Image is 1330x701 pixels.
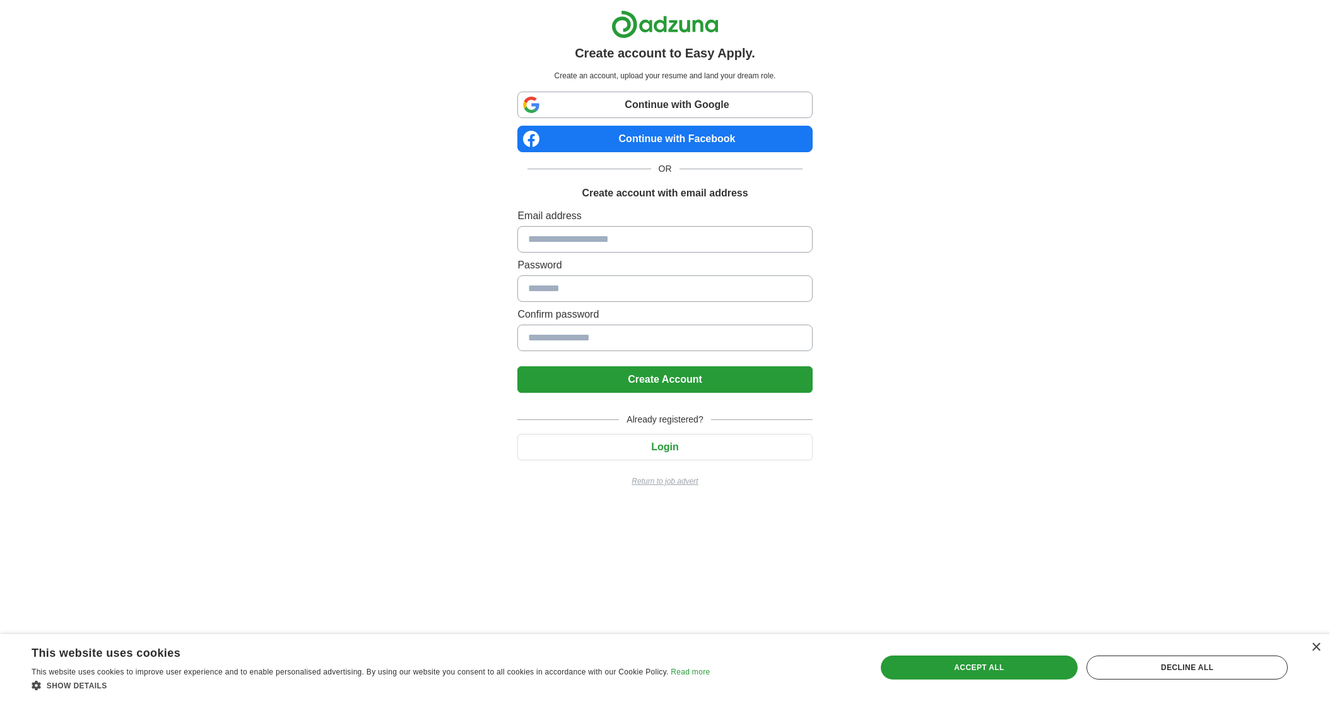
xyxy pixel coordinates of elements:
[582,186,748,201] h1: Create account with email address
[517,307,812,322] label: Confirm password
[32,668,669,676] span: This website uses cookies to improve user experience and to enable personalised advertising. By u...
[517,434,812,460] button: Login
[619,413,710,426] span: Already registered?
[575,44,755,63] h1: Create account to Easy Apply.
[1311,643,1321,652] div: Close
[517,258,812,273] label: Password
[520,70,809,81] p: Create an account, upload your resume and land your dream role.
[671,668,710,676] a: Read more, opens a new window
[517,126,812,152] a: Continue with Facebook
[47,681,107,690] span: Show details
[517,208,812,224] label: Email address
[1086,656,1288,680] div: Decline all
[517,366,812,393] button: Create Account
[32,679,710,692] div: Show details
[881,656,1078,680] div: Accept all
[517,441,812,452] a: Login
[517,476,812,487] a: Return to job advert
[651,162,680,176] span: OR
[517,92,812,118] a: Continue with Google
[32,642,678,661] div: This website uses cookies
[611,10,719,39] img: Adzuna logo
